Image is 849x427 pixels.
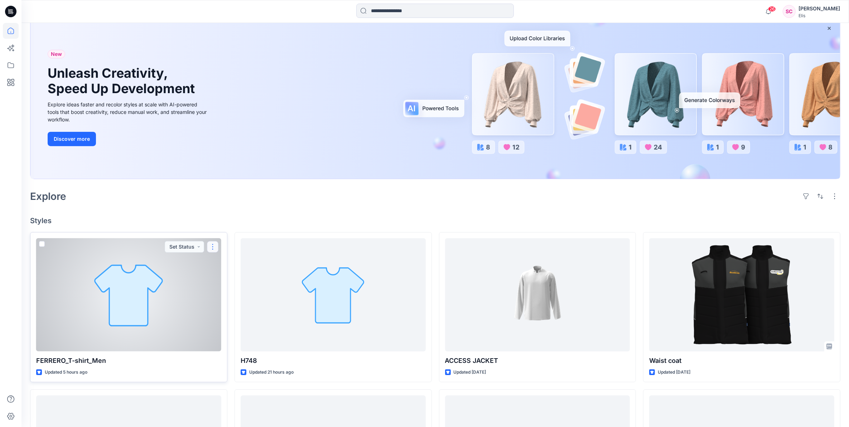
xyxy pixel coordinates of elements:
[649,356,834,366] p: Waist coat
[799,13,840,18] div: Elis
[36,356,221,366] p: FERRERO_T-shirt_Men
[658,369,690,376] p: Updated [DATE]
[249,369,294,376] p: Updated 21 hours ago
[799,4,840,13] div: [PERSON_NAME]
[241,356,426,366] p: H748
[45,369,87,376] p: Updated 5 hours ago
[48,66,198,96] h1: Unleash Creativity, Speed Up Development
[454,369,486,376] p: Updated [DATE]
[48,132,96,146] button: Discover more
[783,5,796,18] div: SC
[649,238,834,352] a: Waist coat
[241,238,426,352] a: H748
[48,101,209,123] div: Explore ideas faster and recolor styles at scale with AI-powered tools that boost creativity, red...
[36,238,221,352] a: FERRERO_T-shirt_Men
[48,132,209,146] a: Discover more
[30,216,840,225] h4: Styles
[445,238,630,352] a: ACCESS JACKET
[51,50,62,58] span: New
[445,356,630,366] p: ACCESS JACKET
[768,6,776,12] span: 26
[30,191,66,202] h2: Explore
